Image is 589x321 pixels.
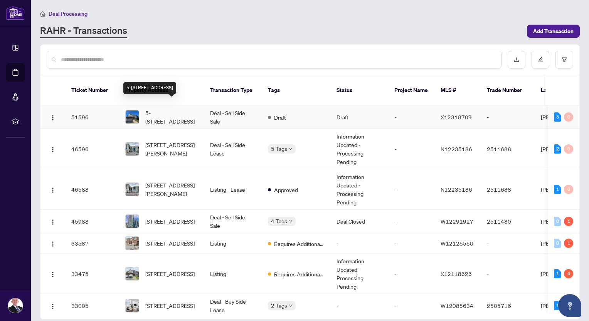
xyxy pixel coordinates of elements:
[388,169,434,210] td: -
[554,144,561,154] div: 2
[274,186,298,194] span: Approved
[65,294,119,318] td: 33005
[145,140,198,157] span: [STREET_ADDRESS][PERSON_NAME]
[330,169,388,210] td: Information Updated - Processing Pending
[126,215,139,228] img: thumbnail-img
[558,294,581,317] button: Open asap
[271,217,287,226] span: 4 Tags
[388,294,434,318] td: -
[441,302,473,309] span: W12085634
[204,233,262,254] td: Listing
[441,218,473,225] span: W12291927
[481,169,535,210] td: 2511688
[564,112,573,122] div: 0
[50,115,56,121] img: Logo
[145,109,198,125] span: 5-[STREET_ADDRESS]
[65,254,119,294] td: 33475
[514,57,519,62] span: download
[388,105,434,129] td: -
[481,105,535,129] td: -
[50,147,56,153] img: Logo
[481,233,535,254] td: -
[554,239,561,248] div: 0
[554,217,561,226] div: 0
[388,75,434,105] th: Project Name
[50,303,56,309] img: Logo
[119,75,204,105] th: Property Address
[65,169,119,210] td: 46588
[204,210,262,233] td: Deal - Sell Side Sale
[204,105,262,129] td: Deal - Sell Side Sale
[123,82,176,94] div: 5-[STREET_ADDRESS]
[564,185,573,194] div: 0
[481,129,535,169] td: 2511688
[145,239,195,247] span: [STREET_ADDRESS]
[330,254,388,294] td: Information Updated - Processing Pending
[126,110,139,124] img: thumbnail-img
[554,185,561,194] div: 1
[50,241,56,247] img: Logo
[50,219,56,225] img: Logo
[555,51,573,69] button: filter
[204,169,262,210] td: Listing - Lease
[126,299,139,312] img: thumbnail-img
[65,210,119,233] td: 45988
[554,269,561,278] div: 1
[388,254,434,294] td: -
[126,267,139,280] img: thumbnail-img
[204,294,262,318] td: Deal - Buy Side Lease
[564,217,573,226] div: 1
[441,114,472,120] span: X12318709
[65,105,119,129] td: 51596
[388,129,434,169] td: -
[47,183,59,196] button: Logo
[289,147,293,151] span: down
[481,210,535,233] td: 2511480
[145,301,195,310] span: [STREET_ADDRESS]
[554,301,561,310] div: 1
[47,237,59,249] button: Logo
[126,183,139,196] img: thumbnail-img
[481,254,535,294] td: -
[262,75,330,105] th: Tags
[145,181,198,198] span: [STREET_ADDRESS][PERSON_NAME]
[40,24,127,38] a: RAHR - Transactions
[481,294,535,318] td: 2505716
[434,75,481,105] th: MLS #
[330,210,388,233] td: Deal Closed
[274,113,286,122] span: Draft
[65,233,119,254] td: 33587
[145,217,195,226] span: [STREET_ADDRESS]
[508,51,525,69] button: download
[481,75,535,105] th: Trade Number
[527,25,580,38] button: Add Transaction
[47,299,59,312] button: Logo
[204,75,262,105] th: Transaction Type
[564,144,573,154] div: 0
[47,143,59,155] button: Logo
[441,145,472,152] span: N12235186
[330,294,388,318] td: -
[50,271,56,278] img: Logo
[441,270,472,277] span: X12118626
[145,269,195,278] span: [STREET_ADDRESS]
[330,129,388,169] td: Information Updated - Processing Pending
[47,215,59,227] button: Logo
[289,219,293,223] span: down
[388,210,434,233] td: -
[47,267,59,280] button: Logo
[274,270,324,278] span: Requires Additional Docs
[533,25,574,37] span: Add Transaction
[65,129,119,169] td: 46596
[65,75,119,105] th: Ticket Number
[126,142,139,155] img: thumbnail-img
[564,239,573,248] div: 1
[330,105,388,129] td: Draft
[50,187,56,193] img: Logo
[49,10,88,17] span: Deal Processing
[8,298,23,313] img: Profile Icon
[40,11,45,17] span: home
[271,144,287,153] span: 5 Tags
[441,240,473,247] span: W12125550
[562,57,567,62] span: filter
